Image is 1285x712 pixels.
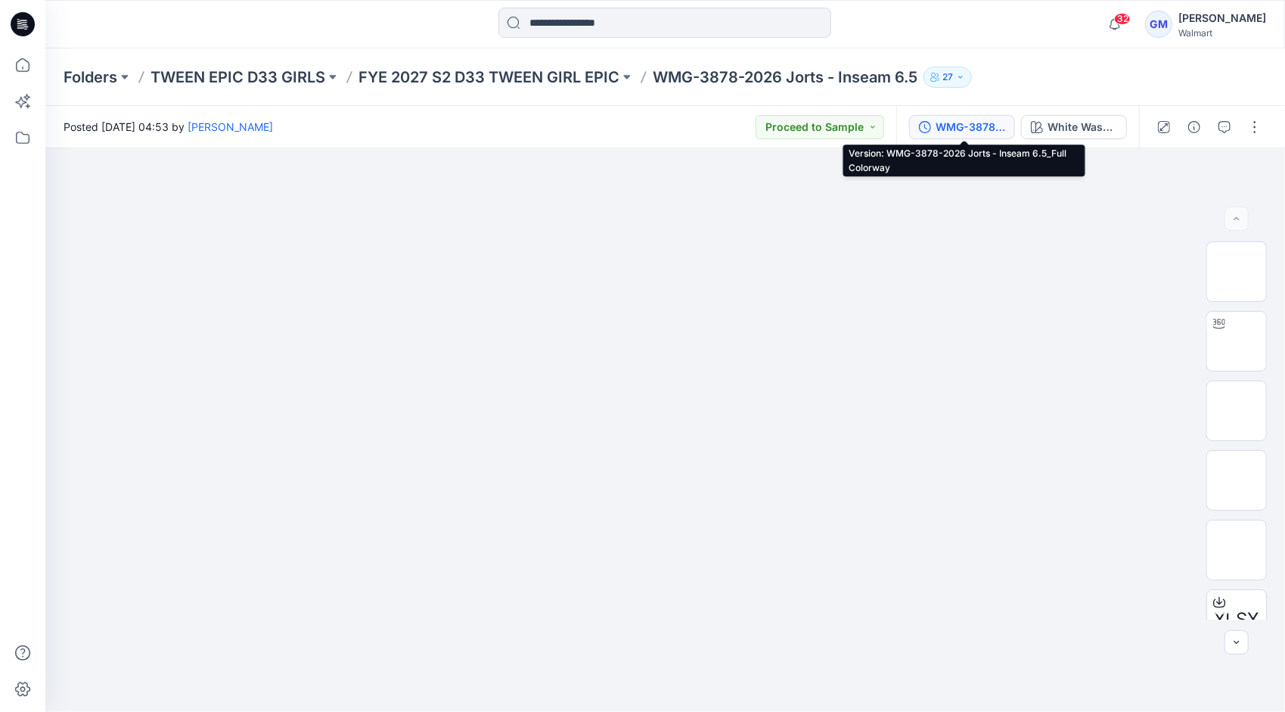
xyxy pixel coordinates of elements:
span: Posted [DATE] 04:53 by [64,119,273,135]
button: White Wash - Cost Opt_no destro [1021,115,1127,139]
p: WMG-3878-2026 Jorts - Inseam 6.5 [653,67,917,88]
button: WMG-3878-2026 Jorts - Inseam 6.5_Full Colorway [909,115,1015,139]
div: GM [1145,11,1172,38]
a: Folders [64,67,117,88]
div: White Wash - Cost Opt_no destro [1048,119,1117,135]
div: Walmart [1178,27,1266,39]
div: [PERSON_NAME] [1178,9,1266,27]
div: WMG-3878-2026 Jorts - Inseam 6.5_Full Colorway [936,119,1005,135]
button: Details [1182,115,1206,139]
button: 27 [923,67,972,88]
p: 27 [942,69,953,86]
span: XLSX [1215,606,1259,633]
a: TWEEN EPIC D33 GIRLS [151,67,325,88]
a: [PERSON_NAME] [188,120,273,133]
a: FYE 2027 S2 D33 TWEEN GIRL EPIC [358,67,619,88]
span: 32 [1114,13,1131,25]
